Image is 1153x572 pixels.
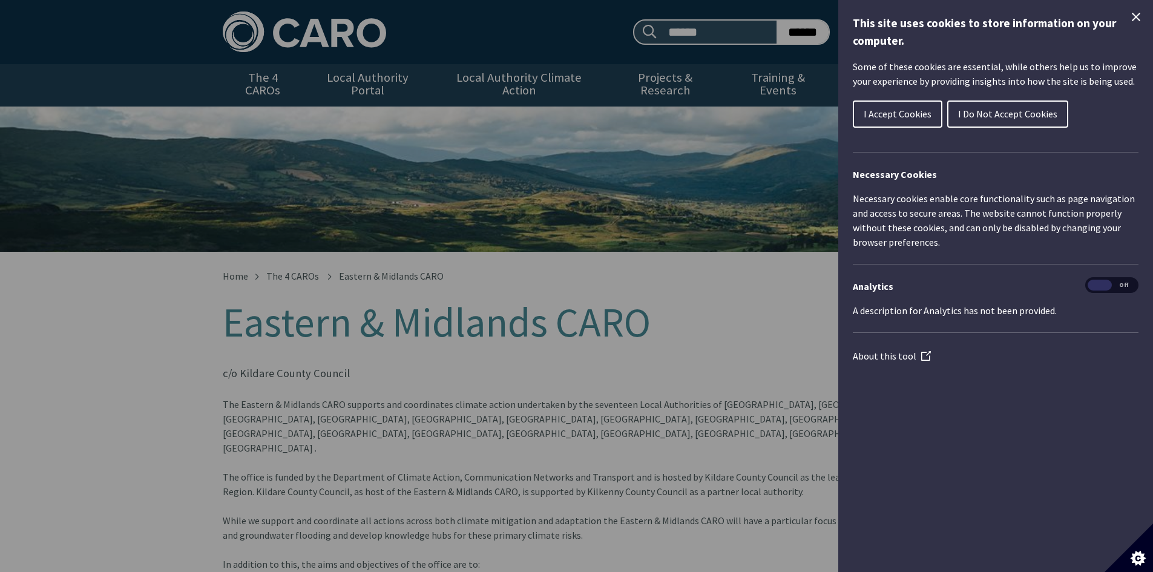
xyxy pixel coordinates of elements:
[853,191,1138,249] p: Necessary cookies enable core functionality such as page navigation and access to secure areas. T...
[947,100,1068,128] button: I Do Not Accept Cookies
[1088,280,1112,291] span: On
[1105,524,1153,572] button: Set cookie preferences
[1129,10,1143,24] button: Close Cookie Control
[853,167,1138,182] h2: Necessary Cookies
[853,303,1138,318] p: A description for Analytics has not been provided.
[853,15,1138,50] h1: This site uses cookies to store information on your computer.
[853,59,1138,88] p: Some of these cookies are essential, while others help us to improve your experience by providing...
[853,100,942,128] button: I Accept Cookies
[1112,280,1136,291] span: Off
[864,108,931,120] span: I Accept Cookies
[958,108,1057,120] span: I Do Not Accept Cookies
[853,350,931,362] a: About this tool
[853,279,1138,294] h3: Analytics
